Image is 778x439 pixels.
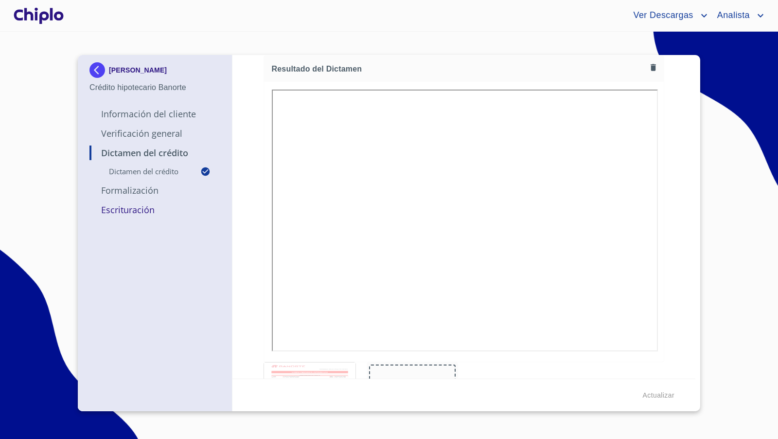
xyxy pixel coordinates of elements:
[89,62,220,82] div: [PERSON_NAME]
[109,66,167,74] p: [PERSON_NAME]
[639,386,678,404] button: Actualizar
[626,8,698,23] span: Ver Descargas
[89,82,220,93] p: Crédito hipotecario Banorte
[89,166,200,176] p: Dictamen del crédito
[89,147,220,159] p: Dictamen del Crédito
[89,204,220,216] p: Escrituración
[272,64,647,74] span: Resultado del Dictamen
[89,108,220,120] p: Información del Cliente
[89,184,220,196] p: Formalización
[272,90,658,351] iframe: Resultado del Dictamen
[89,128,220,139] p: Verificación General
[626,8,709,23] button: account of current user
[710,8,755,23] span: Analista
[643,389,674,402] span: Actualizar
[89,62,109,78] img: Docupass spot blue
[710,8,766,23] button: account of current user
